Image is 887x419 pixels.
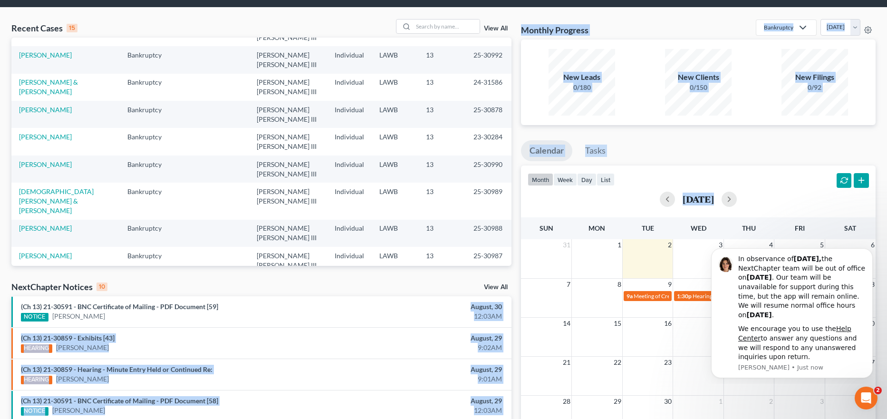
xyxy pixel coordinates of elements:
[613,357,622,368] span: 22
[781,72,848,83] div: New Filings
[617,239,622,251] span: 1
[56,374,109,384] a: [PERSON_NAME]
[577,140,614,161] a: Tasks
[665,72,732,83] div: New Clients
[120,128,179,155] td: Bankruptcy
[577,173,597,186] button: day
[249,74,327,101] td: [PERSON_NAME] [PERSON_NAME] III
[466,220,511,247] td: 25-30988
[683,194,714,204] h2: [DATE]
[413,19,480,33] input: Search by name...
[718,396,723,407] span: 1
[120,183,179,219] td: Bankruptcy
[327,220,372,247] td: Individual
[11,281,107,292] div: NextChapter Notices
[874,387,882,394] span: 2
[764,23,793,31] div: Bankruptcy
[870,239,876,251] span: 6
[19,160,72,168] a: [PERSON_NAME]
[21,334,115,342] a: (Ch 13) 21-30859 - Exhibits [43]
[855,387,877,409] iframe: Intercom live chat
[249,101,327,128] td: [PERSON_NAME] [PERSON_NAME] III
[521,140,572,161] a: Calendar
[56,343,109,352] a: [PERSON_NAME]
[613,396,622,407] span: 29
[372,247,418,274] td: LAWB
[120,101,179,128] td: Bankruptcy
[466,46,511,73] td: 25-30992
[418,220,466,247] td: 13
[418,183,466,219] td: 13
[327,247,372,274] td: Individual
[52,406,105,415] a: [PERSON_NAME]
[327,183,372,219] td: Individual
[844,224,856,232] span: Sat
[19,133,72,141] a: [PERSON_NAME]
[667,239,673,251] span: 2
[348,302,502,312] div: August, 30
[553,173,577,186] button: week
[249,46,327,73] td: [PERSON_NAME] [PERSON_NAME] III
[484,25,508,32] a: View All
[597,173,615,186] button: list
[120,46,179,73] td: Bankruptcy
[372,183,418,219] td: LAWB
[718,239,723,251] span: 3
[120,220,179,247] td: Bankruptcy
[484,284,508,291] a: View All
[348,312,502,321] div: 12:03AM
[667,279,673,290] span: 9
[418,128,466,155] td: 13
[372,128,418,155] td: LAWB
[418,74,466,101] td: 13
[691,224,706,232] span: Wed
[663,396,673,407] span: 30
[634,292,739,300] span: Meeting of Creditors for [PERSON_NAME]
[466,183,511,219] td: 25-30989
[549,72,615,83] div: New Leads
[795,224,805,232] span: Fri
[327,46,372,73] td: Individual
[466,101,511,128] td: 25-30878
[19,106,72,114] a: [PERSON_NAME]
[466,247,511,274] td: 25-30987
[21,365,212,373] a: (Ch 13) 21-30859 - Hearing - Minute Entry Held or Continued Re:
[52,312,105,321] a: [PERSON_NAME]
[249,220,327,247] td: [PERSON_NAME] [PERSON_NAME] III
[663,318,673,329] span: 16
[466,74,511,101] td: 24-31586
[768,239,774,251] span: 4
[528,173,553,186] button: month
[372,156,418,183] td: LAWB
[549,83,615,92] div: 0/180
[327,128,372,155] td: Individual
[96,283,107,291] div: 10
[372,46,418,73] td: LAWB
[120,247,179,274] td: Bankruptcy
[327,101,372,128] td: Individual
[19,224,72,232] a: [PERSON_NAME]
[348,343,502,352] div: 9:02AM
[613,318,622,329] span: 15
[562,239,571,251] span: 31
[249,128,327,155] td: [PERSON_NAME] [PERSON_NAME] III
[693,292,767,300] span: Hearing for [PERSON_NAME]
[327,74,372,101] td: Individual
[521,24,588,36] h3: Monthly Progress
[249,183,327,219] td: [PERSON_NAME] [PERSON_NAME] III
[348,406,502,415] div: 12:03AM
[697,240,887,384] iframe: Intercom notifications message
[677,292,692,300] span: 1:30p
[372,101,418,128] td: LAWB
[348,365,502,374] div: August, 29
[120,74,179,101] td: Bankruptcy
[19,252,72,260] a: [PERSON_NAME]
